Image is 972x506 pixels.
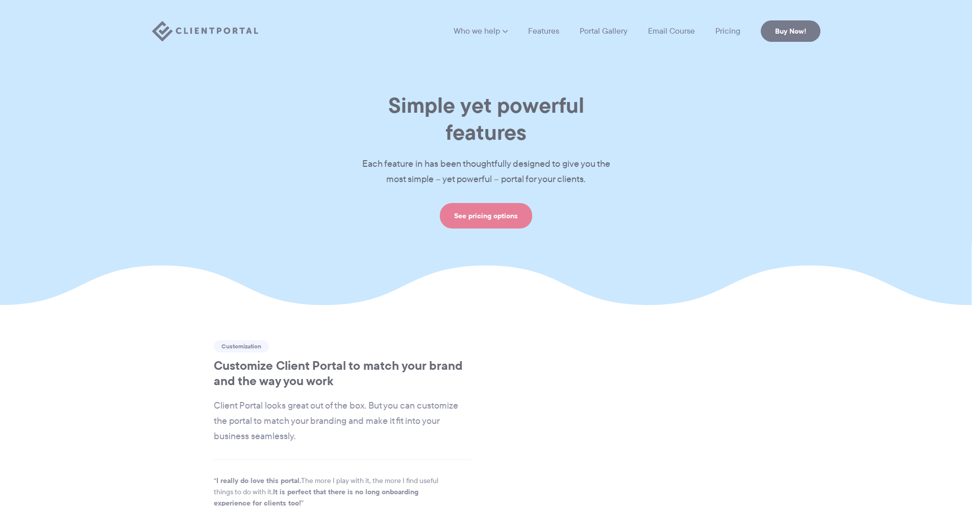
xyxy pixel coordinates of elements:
[715,27,740,35] a: Pricing
[214,358,471,389] h2: Customize Client Portal to match your brand and the way you work
[346,92,627,146] h1: Simple yet powerful features
[214,398,471,444] p: Client Portal looks great out of the box. But you can customize the portal to match your branding...
[346,157,627,187] p: Each feature in has been thoughtfully designed to give you the most simple – yet powerful – porta...
[528,27,559,35] a: Features
[440,203,532,229] a: See pricing options
[580,27,628,35] a: Portal Gallery
[454,27,508,35] a: Who we help
[761,20,820,42] a: Buy Now!
[216,475,301,486] strong: I really do love this portal.
[648,27,695,35] a: Email Course
[214,340,269,352] span: Customization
